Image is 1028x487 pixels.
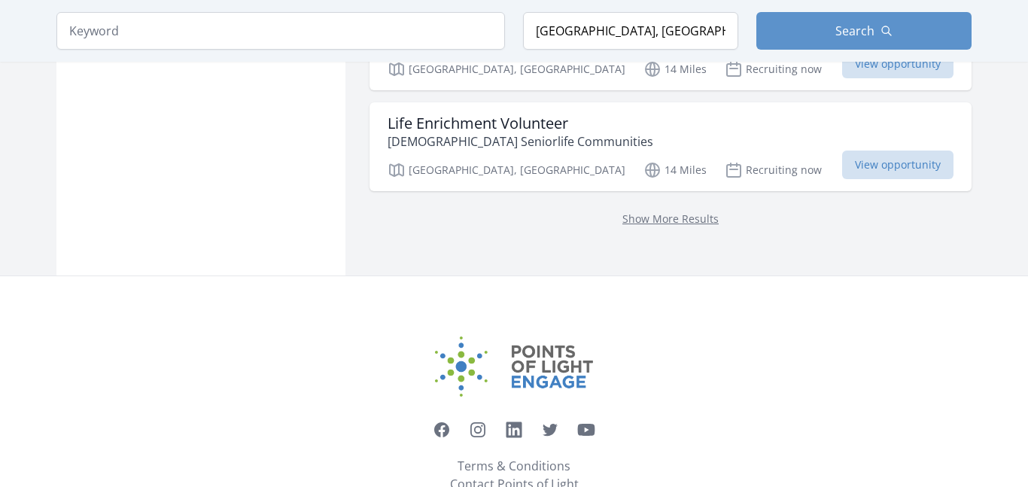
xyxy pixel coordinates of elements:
span: Search [835,22,874,40]
p: 14 Miles [643,161,707,179]
span: View opportunity [842,151,953,179]
h3: Life Enrichment Volunteer [388,114,653,132]
p: Recruiting now [725,161,822,179]
p: 14 Miles [643,60,707,78]
span: View opportunity [842,50,953,78]
p: [GEOGRAPHIC_DATA], [GEOGRAPHIC_DATA] [388,60,625,78]
a: Show More Results [622,212,719,226]
p: [GEOGRAPHIC_DATA], [GEOGRAPHIC_DATA] [388,161,625,179]
img: Points of Light Engage [435,336,593,397]
p: Recruiting now [725,60,822,78]
input: Keyword [56,12,505,50]
p: [DEMOGRAPHIC_DATA] Seniorlife Communities [388,132,653,151]
input: Location [523,12,738,50]
a: Terms & Conditions [458,457,570,475]
button: Search [756,12,972,50]
a: Life Enrichment Volunteer [DEMOGRAPHIC_DATA] Seniorlife Communities [GEOGRAPHIC_DATA], [GEOGRAPHI... [370,102,972,191]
